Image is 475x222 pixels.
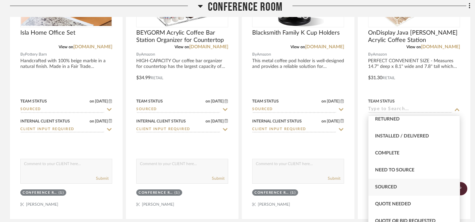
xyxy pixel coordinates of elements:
[368,51,373,58] span: By
[252,51,257,58] span: By
[94,99,109,104] span: [DATE]
[373,51,387,58] span: Amazon
[206,99,210,103] span: on
[252,107,336,113] input: Type to Search…
[20,51,25,58] span: By
[175,45,189,49] span: View on
[136,29,228,44] span: BEYGORM Acrylic Coffee Bar Station Organizer for Countertop
[141,51,155,58] span: Amazon
[328,175,340,181] button: Submit
[20,118,70,124] div: Internal Client Status
[136,98,163,104] div: Team Status
[96,175,109,181] button: Submit
[252,118,302,124] div: Internal Client Status
[254,190,289,195] div: Conference Room
[375,185,397,189] span: Sourced
[321,99,326,103] span: on
[210,99,225,104] span: [DATE]
[90,99,94,103] span: on
[290,45,305,49] span: View on
[175,190,180,195] div: (1)
[210,119,225,123] span: [DATE]
[321,119,326,123] span: on
[206,119,210,123] span: on
[375,134,429,138] span: Installed / Delivered
[368,29,460,44] span: OnDisplay Java [PERSON_NAME] Acrylic Coffee Station
[252,126,336,133] input: Type to Search…
[368,98,395,104] div: Team Status
[326,99,340,104] span: [DATE]
[136,51,141,58] span: By
[136,126,220,133] input: Type to Search…
[252,98,279,104] div: Team Status
[252,29,340,37] span: Blacksmith Family K Cup Holders
[305,45,344,49] a: [DOMAIN_NAME]
[73,45,112,49] a: [DOMAIN_NAME]
[20,107,104,113] input: Type to Search…
[290,190,296,195] div: (1)
[20,126,104,133] input: Type to Search…
[59,45,73,49] span: View on
[326,119,340,123] span: [DATE]
[20,29,75,37] span: Isla Home Office Set
[90,119,94,123] span: on
[25,51,47,58] span: Pottery Barn
[94,119,109,123] span: [DATE]
[421,45,460,49] a: [DOMAIN_NAME]
[59,190,64,195] div: (1)
[136,118,186,124] div: Internal Client Status
[257,51,271,58] span: Amazon
[23,190,57,195] div: Conference Room
[189,45,228,49] a: [DOMAIN_NAME]
[375,117,400,121] span: Returned
[375,151,399,155] span: Complete
[20,98,47,104] div: Team Status
[375,202,411,206] span: Quote Needed
[406,45,421,49] span: View on
[212,175,225,181] button: Submit
[139,190,173,195] div: Conference Room
[375,168,414,172] span: Need to Source
[136,107,220,113] input: Type to Search…
[368,107,452,113] input: Type to Search…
